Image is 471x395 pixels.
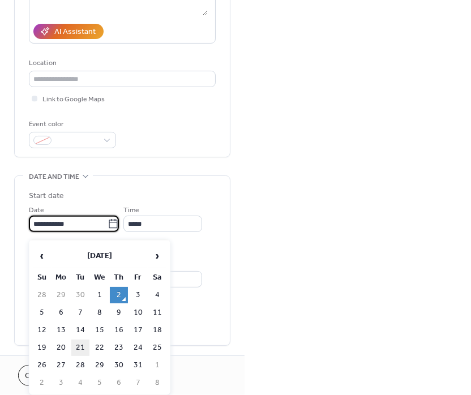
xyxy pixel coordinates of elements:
[33,244,50,267] span: ‹
[33,357,51,373] td: 26
[71,304,89,321] td: 7
[52,357,70,373] td: 27
[129,340,147,356] td: 24
[29,118,114,130] div: Event color
[33,304,51,321] td: 5
[33,322,51,338] td: 12
[110,269,128,286] th: Th
[71,287,89,303] td: 30
[148,322,166,338] td: 18
[52,375,70,391] td: 3
[110,304,128,321] td: 9
[71,322,89,338] td: 14
[52,322,70,338] td: 13
[129,375,147,391] td: 7
[129,304,147,321] td: 10
[91,340,109,356] td: 22
[110,322,128,338] td: 16
[25,371,55,383] span: Cancel
[91,357,109,373] td: 29
[33,24,104,39] button: AI Assistant
[52,269,70,286] th: Mo
[52,340,70,356] td: 20
[29,57,213,69] div: Location
[18,365,62,386] button: Cancel
[71,340,89,356] td: 21
[110,287,128,303] td: 2
[91,304,109,321] td: 8
[148,269,166,286] th: Sa
[52,244,147,268] th: [DATE]
[52,304,70,321] td: 6
[148,340,166,356] td: 25
[71,269,89,286] th: Tu
[148,304,166,321] td: 11
[29,205,44,217] span: Date
[129,269,147,286] th: Fr
[123,205,139,217] span: Time
[129,287,147,303] td: 3
[33,340,51,356] td: 19
[42,94,105,106] span: Link to Google Maps
[33,287,51,303] td: 28
[149,244,166,267] span: ›
[129,357,147,373] td: 31
[91,375,109,391] td: 5
[29,171,79,183] span: Date and time
[54,27,96,38] div: AI Assistant
[110,357,128,373] td: 30
[71,357,89,373] td: 28
[71,375,89,391] td: 4
[148,357,166,373] td: 1
[33,375,51,391] td: 2
[110,340,128,356] td: 23
[29,190,64,202] div: Start date
[33,269,51,286] th: Su
[148,287,166,303] td: 4
[52,287,70,303] td: 29
[129,322,147,338] td: 17
[110,375,128,391] td: 6
[91,322,109,338] td: 15
[91,269,109,286] th: We
[148,375,166,391] td: 8
[91,287,109,303] td: 1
